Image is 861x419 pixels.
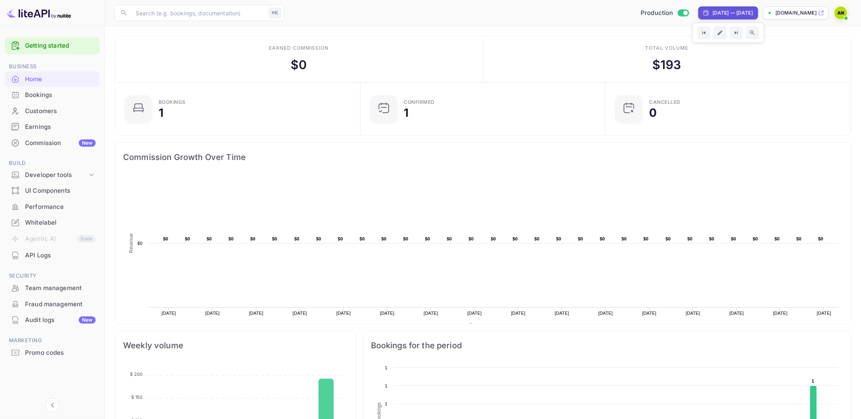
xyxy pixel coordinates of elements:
text: [DATE] [686,311,700,316]
text: $0 [534,236,540,241]
div: Bookings [159,100,186,105]
div: Performance [25,202,96,212]
span: Build [5,159,100,168]
div: 1 [159,107,163,118]
a: Performance [5,199,100,214]
div: Bookings [25,91,96,100]
div: ⌘K [269,8,281,18]
text: $0 [731,236,736,241]
text: $0 [338,236,343,241]
div: Team management [5,280,100,296]
a: Audit logsNew [5,312,100,327]
text: $0 [250,236,256,241]
img: Abdelrahman Nasef [834,6,847,19]
div: Audit logs [25,316,96,325]
text: [DATE] [424,311,438,316]
div: Customers [5,103,100,119]
text: $0 [622,236,627,241]
div: UI Components [25,186,96,196]
a: Promo codes [5,345,100,360]
a: Whitelabel [5,215,100,230]
text: $0 [272,236,277,241]
text: $0 [228,236,234,241]
div: Home [5,72,100,87]
div: Getting started [5,38,100,54]
tspan: $ 200 [130,371,143,377]
span: Production [641,8,673,18]
a: Earnings [5,119,100,134]
span: Commission Growth Over Time [123,151,843,164]
text: $0 [469,236,474,241]
text: $0 [818,236,823,241]
span: Marketing [5,336,100,345]
text: [DATE] [467,311,482,316]
div: Whitelabel [25,218,96,227]
a: Fraud management [5,297,100,312]
a: Getting started [25,41,96,51]
div: Switch to Sandbox mode [637,8,692,18]
a: UI Components [5,183,100,198]
div: $ 0 [291,56,307,74]
div: Developer tools [5,168,100,182]
div: CommissionNew [5,135,100,151]
a: Bookings [5,87,100,102]
span: Weekly volume [123,339,348,352]
div: Fraud management [5,297,100,312]
text: [DATE] [205,311,220,316]
button: Go to previous time period [698,26,710,39]
div: Team management [25,284,96,293]
text: $0 [491,236,496,241]
text: $0 [207,236,212,241]
button: Go to next time period [730,26,743,39]
div: Confirmed [404,100,435,105]
text: Revenue [128,233,134,253]
text: $0 [381,236,387,241]
text: [DATE] [773,311,788,316]
text: $0 [513,236,518,241]
text: [DATE] [642,311,657,316]
text: [DATE] [555,311,569,316]
div: Commission [25,139,96,148]
span: Business [5,62,100,71]
text: [DATE] [817,311,832,316]
a: CommissionNew [5,135,100,150]
text: $0 [294,236,300,241]
text: 1 [385,383,387,388]
text: $0 [687,236,693,241]
text: $0 [163,236,168,241]
button: Collapse navigation [45,398,60,413]
text: $0 [709,236,714,241]
text: $0 [403,236,409,241]
div: Home [25,75,96,84]
div: API Logs [5,248,100,263]
text: [DATE] [511,311,526,316]
text: $0 [316,236,321,241]
div: $ 193 [652,56,681,74]
text: 1 [385,401,387,406]
text: 1 [812,379,814,383]
div: UI Components [5,183,100,199]
div: Audit logsNew [5,312,100,328]
text: $0 [600,236,605,241]
text: 1 [385,365,387,370]
text: [DATE] [336,311,351,316]
a: Customers [5,103,100,118]
text: $0 [775,236,780,241]
div: 1 [404,107,409,118]
text: [DATE] [161,311,176,316]
div: Earnings [25,122,96,132]
text: $0 [137,241,142,246]
text: $0 [666,236,671,241]
a: API Logs [5,248,100,263]
text: $0 [796,236,802,241]
text: [DATE] [380,311,394,316]
text: Revenue [476,323,497,329]
button: Edit date range [714,26,727,39]
div: 0 [649,107,657,118]
text: [DATE] [729,311,744,316]
text: $0 [360,236,365,241]
a: Home [5,72,100,86]
div: New [79,139,96,147]
div: Promo codes [25,348,96,358]
text: $0 [578,236,583,241]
